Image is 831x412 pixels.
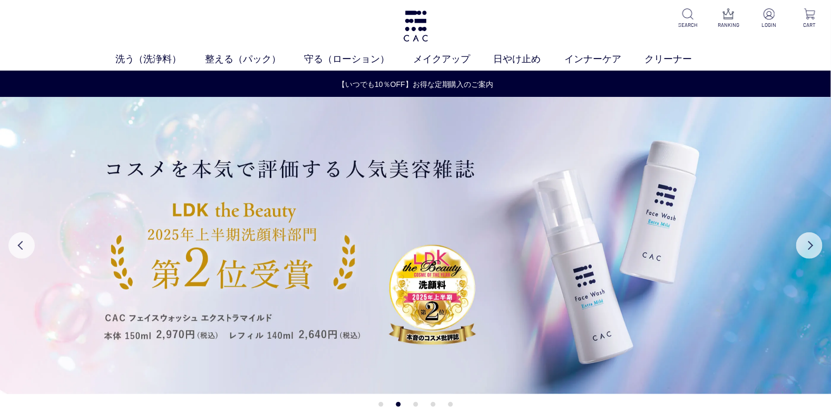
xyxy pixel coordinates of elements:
button: 1 of 5 [378,402,383,407]
a: 【いつでも10％OFF】お得な定期購入のご案内 [1,79,831,90]
a: 整える（パック） [205,52,305,66]
a: LOGIN [756,8,782,29]
img: logo [402,11,429,42]
button: Next [796,232,823,259]
a: 守る（ローション） [305,52,414,66]
button: 4 of 5 [431,402,435,407]
button: 2 of 5 [396,402,400,407]
a: 日やけ止め [494,52,565,66]
button: 5 of 5 [448,402,453,407]
p: LOGIN [756,21,782,29]
a: CART [797,8,823,29]
a: 洗う（洗浄料） [115,52,206,66]
button: 3 of 5 [413,402,418,407]
a: クリーナー [645,52,716,66]
a: インナーケア [564,52,645,66]
p: RANKING [716,21,741,29]
p: CART [797,21,823,29]
a: メイクアップ [413,52,494,66]
p: SEARCH [675,21,701,29]
a: RANKING [716,8,741,29]
button: Previous [8,232,35,259]
a: SEARCH [675,8,701,29]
